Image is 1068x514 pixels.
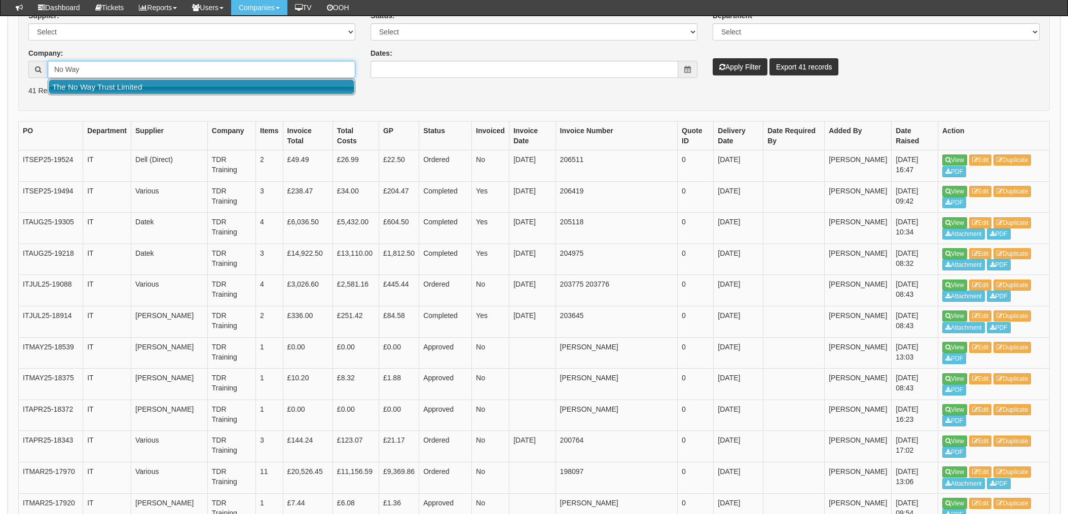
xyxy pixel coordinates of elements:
[714,213,763,244] td: [DATE]
[769,58,839,75] a: Export 41 records
[942,466,967,478] a: View
[207,275,255,306] td: TDR Training
[283,122,333,150] th: Invoice Total
[942,415,966,426] a: PDF
[419,275,472,306] td: Ordered
[509,244,556,275] td: [DATE]
[942,436,967,447] a: View
[283,337,333,369] td: £0.00
[892,369,938,400] td: [DATE] 08:43
[556,275,677,306] td: 203775 203776
[969,498,992,509] a: Edit
[419,369,472,400] td: Approved
[987,291,1011,302] a: PDF
[825,400,892,431] td: [PERSON_NAME]
[678,150,714,182] td: 0
[19,150,83,182] td: ITSEP25-19524
[892,275,938,306] td: [DATE] 08:43
[714,369,763,400] td: [DATE]
[333,181,379,213] td: £34.00
[419,337,472,369] td: Approved
[283,213,333,244] td: £6,036.50
[283,369,333,400] td: £10.20
[714,462,763,494] td: [DATE]
[333,150,379,182] td: £26.99
[19,306,83,338] td: ITJUL25-18914
[714,431,763,462] td: [DATE]
[131,431,208,462] td: Various
[714,400,763,431] td: [DATE]
[256,181,283,213] td: 3
[207,122,255,150] th: Company
[419,462,472,494] td: Ordered
[763,122,825,150] th: Date Required By
[131,275,208,306] td: Various
[83,369,131,400] td: IT
[131,337,208,369] td: [PERSON_NAME]
[333,213,379,244] td: £5,432.00
[969,248,992,259] a: Edit
[509,181,556,213] td: [DATE]
[678,306,714,338] td: 0
[892,122,938,150] th: Date Raised
[714,275,763,306] td: [DATE]
[942,259,985,270] a: Attachment
[379,275,419,306] td: £445.44
[333,306,379,338] td: £251.42
[942,384,966,396] a: PDF
[509,306,556,338] td: [DATE]
[256,462,283,494] td: 11
[379,462,419,494] td: £9,369.86
[993,498,1031,509] a: Duplicate
[556,462,677,494] td: 198097
[942,166,966,177] a: PDF
[969,310,992,322] a: Edit
[283,275,333,306] td: £3,026.60
[969,154,992,166] a: Edit
[969,186,992,197] a: Edit
[83,122,131,150] th: Department
[714,122,763,150] th: Delivery Date
[678,369,714,400] td: 0
[472,244,509,275] td: Yes
[509,122,556,150] th: Invoice Date
[942,322,985,333] a: Attachment
[419,213,472,244] td: Completed
[825,244,892,275] td: [PERSON_NAME]
[556,122,677,150] th: Invoice Number
[969,436,992,447] a: Edit
[825,275,892,306] td: [PERSON_NAME]
[892,462,938,494] td: [DATE] 13:06
[83,337,131,369] td: IT
[49,80,354,94] a: The No Way Trust Limited
[333,337,379,369] td: £0.00
[678,244,714,275] td: 0
[371,48,392,58] label: Dates:
[131,244,208,275] td: Datek
[83,150,131,182] td: IT
[83,244,131,275] td: IT
[993,186,1031,197] a: Duplicate
[379,431,419,462] td: £21.17
[379,213,419,244] td: £604.50
[83,462,131,494] td: IT
[556,306,677,338] td: 203645
[19,431,83,462] td: ITAPR25-18343
[713,58,767,75] button: Apply Filter
[472,306,509,338] td: Yes
[969,280,992,291] a: Edit
[942,498,967,509] a: View
[993,436,1031,447] a: Duplicate
[942,342,967,353] a: View
[19,462,83,494] td: ITMAR25-17970
[19,400,83,431] td: ITAPR25-18372
[987,478,1011,489] a: PDF
[333,431,379,462] td: £123.07
[556,400,677,431] td: [PERSON_NAME]
[714,150,763,182] td: [DATE]
[969,217,992,228] a: Edit
[969,404,992,415] a: Edit
[333,244,379,275] td: £13,110.00
[283,306,333,338] td: £336.00
[987,322,1011,333] a: PDF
